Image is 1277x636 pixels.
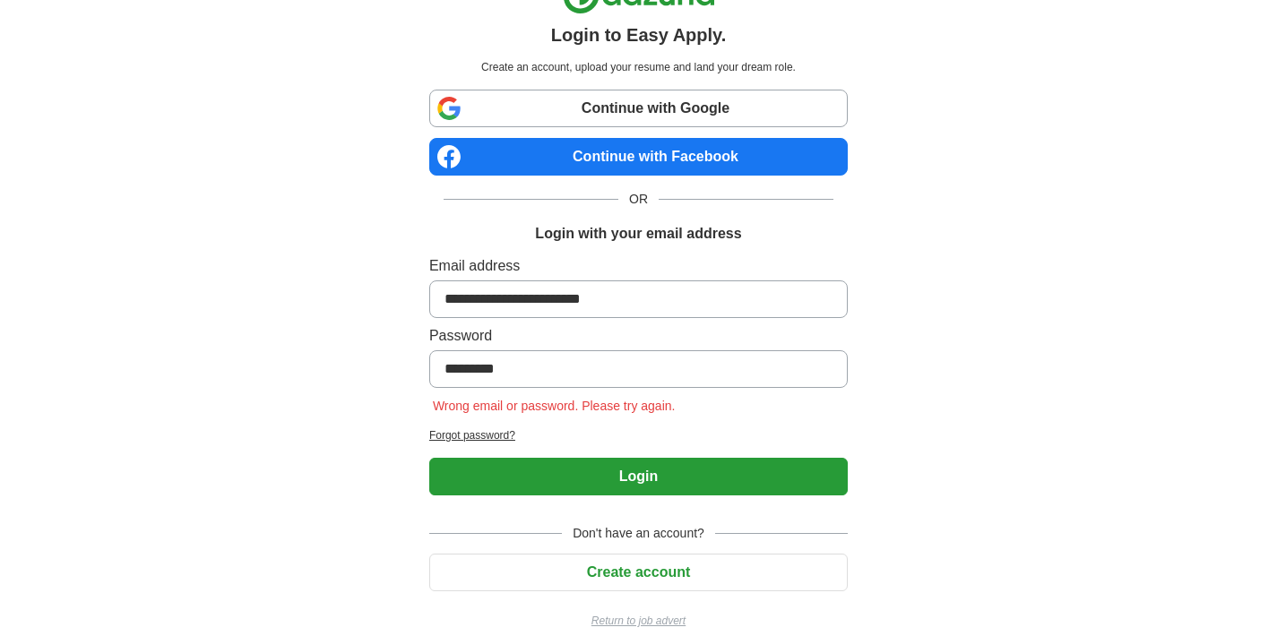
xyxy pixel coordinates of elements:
[429,90,848,127] a: Continue with Google
[429,564,848,580] a: Create account
[429,138,848,176] a: Continue with Facebook
[535,223,741,245] h1: Login with your email address
[562,524,715,543] span: Don't have an account?
[429,613,848,629] a: Return to job advert
[551,21,727,48] h1: Login to Easy Apply.
[429,325,848,347] label: Password
[429,427,848,443] a: Forgot password?
[429,255,848,277] label: Email address
[433,59,844,75] p: Create an account, upload your resume and land your dream role.
[429,554,848,591] button: Create account
[618,190,659,209] span: OR
[429,399,679,413] span: Wrong email or password. Please try again.
[429,458,848,495] button: Login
